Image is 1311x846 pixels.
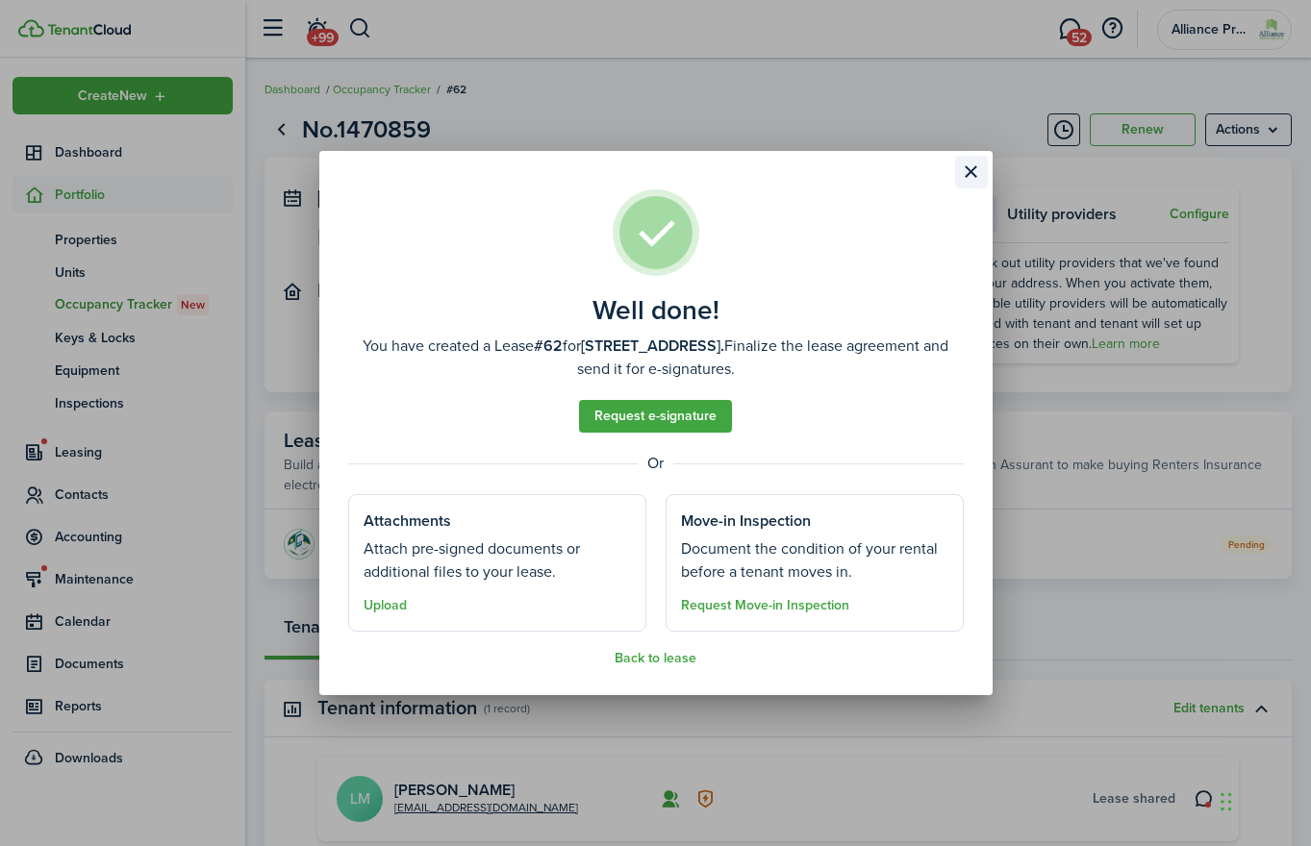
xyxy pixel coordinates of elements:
button: Request Move-in Inspection [681,598,849,613]
well-done-title: Well done! [592,295,719,326]
div: Drag [1221,773,1232,831]
button: Upload [364,598,407,613]
iframe: Chat Widget [1215,754,1311,846]
well-done-section-description: Document the condition of your rental before a tenant moves in. [681,537,948,584]
b: [STREET_ADDRESS]. [581,335,724,357]
well-done-description: You have created a Lease for Finalize the lease agreement and send it for e-signatures. [348,335,964,381]
well-done-separator: Or [348,452,964,475]
button: Back to lease [615,651,696,666]
well-done-section-description: Attach pre-signed documents or additional files to your lease. [364,537,631,584]
well-done-section-title: Attachments [364,510,451,533]
well-done-section-title: Move-in Inspection [681,510,811,533]
button: Close modal [955,156,988,188]
a: Request e-signature [579,400,732,433]
b: #62 [534,335,563,357]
